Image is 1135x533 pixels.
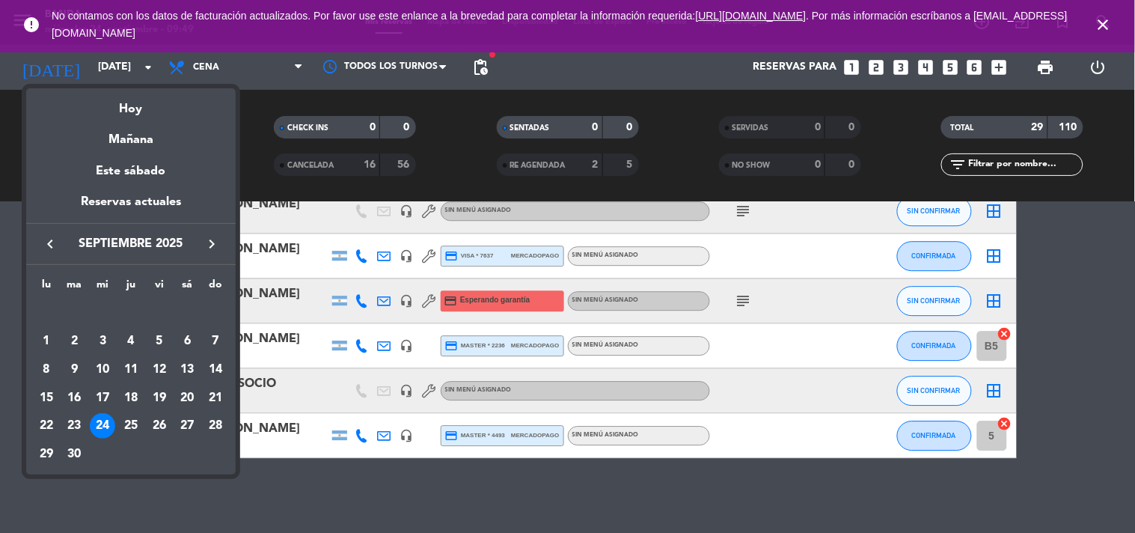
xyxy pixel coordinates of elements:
[203,357,228,383] div: 14
[34,329,59,354] div: 1
[88,384,117,412] td: 17 de septiembre de 2025
[61,412,89,440] td: 23 de septiembre de 2025
[37,234,64,254] button: keyboard_arrow_left
[62,386,88,411] div: 16
[61,327,89,356] td: 2 de septiembre de 2025
[32,440,61,469] td: 29 de septiembre de 2025
[174,327,202,356] td: 6 de septiembre de 2025
[90,386,115,411] div: 17
[145,276,174,299] th: viernes
[147,413,172,439] div: 26
[62,413,88,439] div: 23
[61,276,89,299] th: martes
[32,356,61,384] td: 8 de septiembre de 2025
[203,329,228,354] div: 7
[145,384,174,412] td: 19 de septiembre de 2025
[61,356,89,384] td: 9 de septiembre de 2025
[201,384,230,412] td: 21 de septiembre de 2025
[174,412,202,440] td: 27 de septiembre de 2025
[145,356,174,384] td: 12 de septiembre de 2025
[34,442,59,467] div: 29
[198,234,225,254] button: keyboard_arrow_right
[90,329,115,354] div: 3
[118,329,144,354] div: 4
[174,413,200,439] div: 27
[64,234,198,254] span: septiembre 2025
[174,386,200,411] div: 20
[201,327,230,356] td: 7 de septiembre de 2025
[118,413,144,439] div: 25
[88,276,117,299] th: miércoles
[62,442,88,467] div: 30
[26,150,236,192] div: Este sábado
[90,357,115,383] div: 10
[90,413,115,439] div: 24
[32,299,230,328] td: SEP.
[203,386,228,411] div: 21
[118,357,144,383] div: 11
[61,440,89,469] td: 30 de septiembre de 2025
[88,412,117,440] td: 24 de septiembre de 2025
[26,192,236,223] div: Reservas actuales
[32,276,61,299] th: lunes
[41,235,59,253] i: keyboard_arrow_left
[174,329,200,354] div: 6
[174,356,202,384] td: 13 de septiembre de 2025
[26,88,236,119] div: Hoy
[88,356,117,384] td: 10 de septiembre de 2025
[34,413,59,439] div: 22
[61,384,89,412] td: 16 de septiembre de 2025
[32,412,61,440] td: 22 de septiembre de 2025
[201,276,230,299] th: domingo
[147,386,172,411] div: 19
[203,413,228,439] div: 28
[26,119,236,150] div: Mañana
[34,357,59,383] div: 8
[174,357,200,383] div: 13
[88,327,117,356] td: 3 de septiembre de 2025
[174,276,202,299] th: sábado
[117,276,145,299] th: jueves
[203,235,221,253] i: keyboard_arrow_right
[117,356,145,384] td: 11 de septiembre de 2025
[145,327,174,356] td: 5 de septiembre de 2025
[117,412,145,440] td: 25 de septiembre de 2025
[201,412,230,440] td: 28 de septiembre de 2025
[62,329,88,354] div: 2
[145,412,174,440] td: 26 de septiembre de 2025
[32,327,61,356] td: 1 de septiembre de 2025
[34,386,59,411] div: 15
[201,356,230,384] td: 14 de septiembre de 2025
[117,327,145,356] td: 4 de septiembre de 2025
[118,386,144,411] div: 18
[147,357,172,383] div: 12
[32,384,61,412] td: 15 de septiembre de 2025
[117,384,145,412] td: 18 de septiembre de 2025
[147,329,172,354] div: 5
[62,357,88,383] div: 9
[174,384,202,412] td: 20 de septiembre de 2025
